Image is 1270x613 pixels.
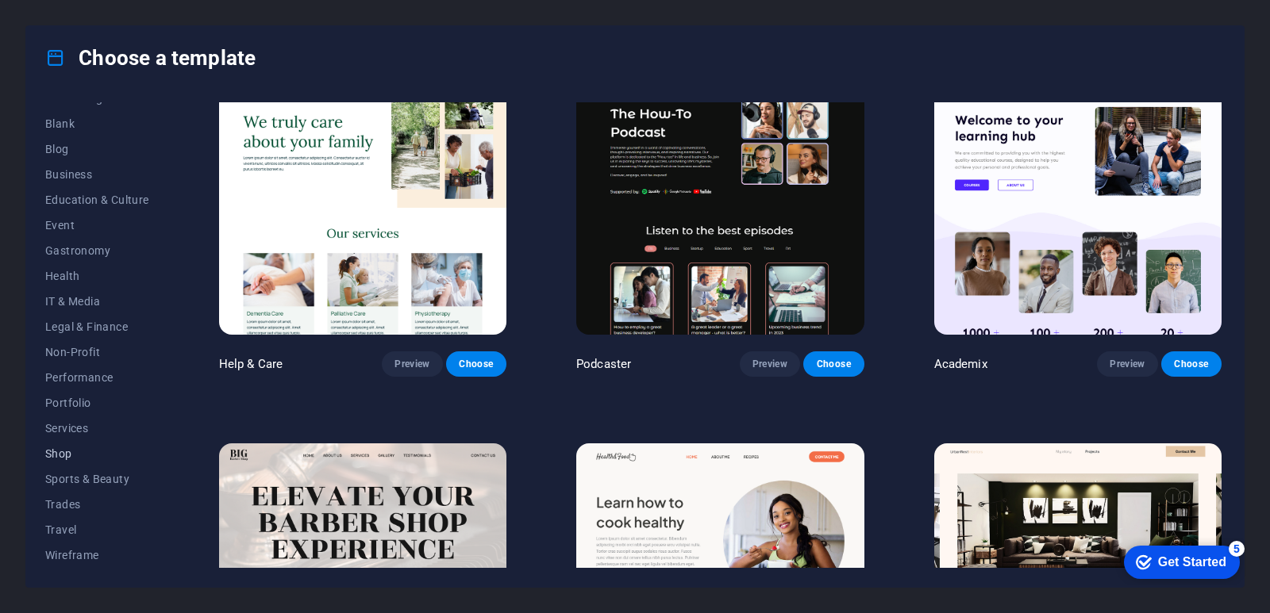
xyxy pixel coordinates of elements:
p: Help & Care [219,356,283,372]
button: Portfolio [45,390,149,416]
button: Services [45,416,149,441]
span: Sports & Beauty [45,473,149,485]
button: Education & Culture [45,187,149,213]
button: Choose [803,351,864,377]
img: Help & Care [219,70,506,335]
button: Choose [1161,351,1222,377]
span: Blank [45,117,149,130]
p: Podcaster [576,356,631,372]
p: Academix [934,356,987,372]
button: Business [45,162,149,187]
button: Blog [45,136,149,162]
span: Education & Culture [45,193,149,206]
button: IT & Media [45,289,149,314]
button: Travel [45,517,149,542]
span: Blog [45,143,149,155]
button: Preview [382,351,442,377]
span: Legal & Finance [45,320,149,333]
button: Non-Profit [45,339,149,365]
button: Shop [45,441,149,466]
img: Podcaster [576,70,864,335]
span: Portfolio [45,397,149,409]
span: Preview [1110,358,1145,370]
span: IT & Media [45,295,149,308]
button: Blank [45,111,149,136]
span: Choose [1174,358,1209,370]
span: Business [45,168,149,181]
button: Choose [446,351,506,377]
button: Sports & Beauty [45,466,149,492]
button: Performance [45,365,149,390]
span: Services [45,422,149,435]
span: Travel [45,523,149,536]
span: Non-Profit [45,346,149,358]
button: Preview [740,351,800,377]
div: Get Started 5 items remaining, 0% complete [13,8,129,41]
button: Trades [45,492,149,517]
button: Health [45,263,149,289]
button: Preview [1097,351,1157,377]
span: Health [45,270,149,282]
button: Gastronomy [45,238,149,263]
span: Preview [394,358,429,370]
span: Choose [459,358,494,370]
span: Event [45,219,149,232]
span: Shop [45,447,149,460]
button: Wireframe [45,542,149,568]
button: Event [45,213,149,238]
div: 5 [117,3,133,19]
span: Trades [45,498,149,511]
span: Preview [752,358,787,370]
span: Gastronomy [45,244,149,257]
h4: Choose a template [45,45,256,71]
span: Choose [816,358,851,370]
span: Performance [45,371,149,384]
button: Legal & Finance [45,314,149,339]
span: Wireframe [45,549,149,561]
img: Academix [934,70,1222,335]
div: Get Started [47,17,115,32]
